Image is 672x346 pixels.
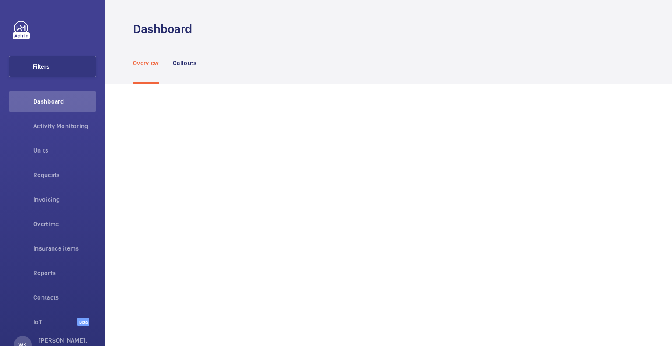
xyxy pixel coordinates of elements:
[33,122,96,130] span: Activity Monitoring
[33,195,96,204] span: Invoicing
[33,244,96,253] span: Insurance items
[33,293,96,302] span: Contacts
[33,146,96,155] span: Units
[33,62,49,71] span: Filters
[33,171,96,179] span: Requests
[133,59,159,67] p: Overview
[9,56,96,77] button: Filters
[33,220,96,228] span: Overtime
[33,269,96,277] span: Reports
[33,97,96,106] span: Dashboard
[133,21,197,37] h1: Dashboard
[33,318,77,326] span: IoT
[173,59,197,67] p: Callouts
[77,318,89,326] span: Beta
